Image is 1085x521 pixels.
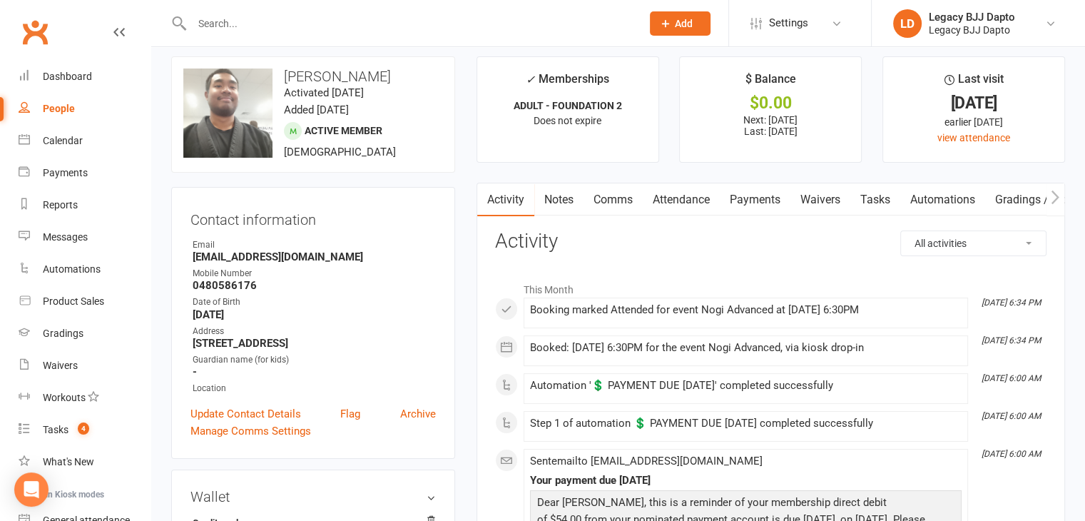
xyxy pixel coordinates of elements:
[190,423,311,440] a: Manage Comms Settings
[188,14,631,34] input: Search...
[43,135,83,146] div: Calendar
[982,298,1041,308] i: [DATE] 6:34 PM
[534,115,601,126] span: Does not expire
[530,380,962,392] div: Automation '💲 PAYMENT DUE [DATE]' completed successfully
[477,183,534,216] a: Activity
[43,424,68,435] div: Tasks
[643,183,720,216] a: Attendance
[19,414,151,446] a: Tasks 4
[675,18,693,29] span: Add
[495,275,1046,298] li: This Month
[43,103,75,114] div: People
[896,96,1051,111] div: [DATE]
[193,353,436,367] div: Guardian name (for kids)
[530,455,763,467] span: Sent email to [EMAIL_ADDRESS][DOMAIN_NAME]
[43,71,92,82] div: Dashboard
[19,61,151,93] a: Dashboard
[526,73,535,86] i: ✓
[19,446,151,478] a: What's New
[790,183,850,216] a: Waivers
[43,392,86,403] div: Workouts
[43,295,104,307] div: Product Sales
[530,342,962,354] div: Booked: [DATE] 6:30PM for the event Nogi Advanced, via kiosk drop-in
[19,93,151,125] a: People
[193,308,436,321] strong: [DATE]
[526,70,609,96] div: Memberships
[937,132,1010,143] a: view attendance
[929,11,1015,24] div: Legacy BJJ Dapto
[183,69,272,158] img: image1744185651.png
[284,103,349,116] time: Added [DATE]
[19,350,151,382] a: Waivers
[693,114,848,137] p: Next: [DATE] Last: [DATE]
[495,231,1046,253] h3: Activity
[982,411,1041,421] i: [DATE] 6:00 AM
[530,418,962,430] div: Step 1 of automation 💲 PAYMENT DUE [DATE] completed successfully
[193,251,436,263] strong: [EMAIL_ADDRESS][DOMAIN_NAME]
[720,183,790,216] a: Payments
[19,125,151,157] a: Calendar
[530,475,962,487] div: Your payment due [DATE]
[193,267,436,280] div: Mobile Number
[745,70,796,96] div: $ Balance
[17,14,53,50] a: Clubworx
[19,189,151,221] a: Reports
[900,183,985,216] a: Automations
[193,279,436,292] strong: 0480586176
[19,221,151,253] a: Messages
[19,285,151,318] a: Product Sales
[929,24,1015,36] div: Legacy BJJ Dapto
[43,263,101,275] div: Automations
[284,86,364,99] time: Activated [DATE]
[193,337,436,350] strong: [STREET_ADDRESS]
[193,325,436,338] div: Address
[850,183,900,216] a: Tasks
[19,382,151,414] a: Workouts
[584,183,643,216] a: Comms
[190,405,301,423] a: Update Contact Details
[530,304,962,316] div: Booking marked Attended for event Nogi Advanced at [DATE] 6:30PM
[43,199,78,211] div: Reports
[400,405,436,423] a: Archive
[43,328,83,339] div: Gradings
[14,472,49,507] div: Open Intercom Messenger
[893,9,922,38] div: LD
[982,449,1041,459] i: [DATE] 6:00 AM
[305,125,382,136] span: Active member
[193,295,436,309] div: Date of Birth
[193,382,436,395] div: Location
[190,206,436,228] h3: Contact information
[19,253,151,285] a: Automations
[982,335,1041,345] i: [DATE] 6:34 PM
[193,238,436,252] div: Email
[19,157,151,189] a: Payments
[514,100,622,111] strong: ADULT - FOUNDATION 2
[193,365,436,378] strong: -
[769,7,808,39] span: Settings
[340,405,360,423] a: Flag
[43,360,78,371] div: Waivers
[78,423,89,435] span: 4
[650,11,710,36] button: Add
[284,146,396,158] span: [DEMOGRAPHIC_DATA]
[43,456,94,467] div: What's New
[19,318,151,350] a: Gradings
[944,70,1004,96] div: Last visit
[534,183,584,216] a: Notes
[982,373,1041,383] i: [DATE] 6:00 AM
[693,96,848,111] div: $0.00
[43,167,88,178] div: Payments
[183,69,443,84] h3: [PERSON_NAME]
[190,489,436,505] h3: Wallet
[896,114,1051,130] div: earlier [DATE]
[43,231,88,243] div: Messages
